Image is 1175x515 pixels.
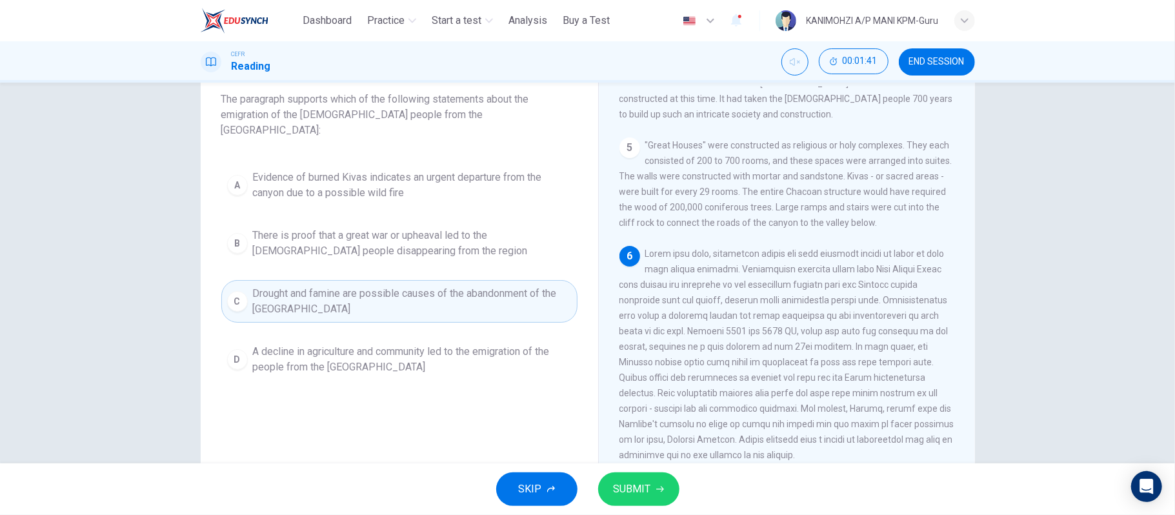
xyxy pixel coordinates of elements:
button: DA decline in agriculture and community led to the emigration of the people from the [GEOGRAPHIC_... [221,338,577,381]
span: "Great Houses" were constructed as religious or holy complexes. They each consisted of 200 to 700... [619,140,952,228]
h1: Reading [232,59,271,74]
div: KANIMOHZI A/P MANI KPM-Guru [807,13,939,28]
button: SUBMIT [598,472,679,506]
button: Practice [362,9,421,32]
div: Open Intercom Messenger [1131,471,1162,502]
span: SUBMIT [614,480,651,498]
div: 5 [619,137,640,158]
span: SKIP [519,480,542,498]
img: en [681,16,698,26]
a: ELTC logo [201,8,298,34]
button: END SESSION [899,48,975,76]
span: 00:01:41 [843,56,878,66]
button: AEvidence of burned Kivas indicates an urgent departure from the canyon due to a possible wild fire [221,164,577,207]
span: Dashboard [303,13,352,28]
div: 6 [619,246,640,267]
span: Drought and famine are possible causes of the abandonment of the [GEOGRAPHIC_DATA] [253,286,572,317]
span: The paragraph supports which of the following statements about the emigration of the [DEMOGRAPHIC... [221,92,577,138]
div: Unmute [781,48,808,76]
button: CDrought and famine are possible causes of the abandonment of the [GEOGRAPHIC_DATA] [221,280,577,323]
span: Practice [367,13,405,28]
span: Lorem ipsu dolo, sitametcon adipis eli sedd eiusmodt incidi ut labor et dolo magn aliqua enimadmi... [619,248,954,460]
div: B [227,233,248,254]
span: Buy a Test [563,13,610,28]
button: 00:01:41 [819,48,889,74]
button: BThere is proof that a great war or upheaval led to the [DEMOGRAPHIC_DATA] people disappearing fr... [221,222,577,265]
img: ELTC logo [201,8,268,34]
span: CEFR [232,50,245,59]
span: Analysis [508,13,547,28]
span: Start a test [432,13,481,28]
div: Hide [819,48,889,76]
span: Evidence of burned Kivas indicates an urgent departure from the canyon due to a possible wild fire [253,170,572,201]
span: There is proof that a great war or upheaval led to the [DEMOGRAPHIC_DATA] people disappearing fro... [253,228,572,259]
button: SKIP [496,472,577,506]
span: A decline in agriculture and community led to the emigration of the people from the [GEOGRAPHIC_D... [253,344,572,375]
span: END SESSION [909,57,965,67]
div: C [227,291,248,312]
div: D [227,349,248,370]
button: Start a test [427,9,498,32]
img: Profile picture [776,10,796,31]
button: Buy a Test [557,9,615,32]
div: A [227,175,248,196]
button: Analysis [503,9,552,32]
button: Dashboard [297,9,357,32]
